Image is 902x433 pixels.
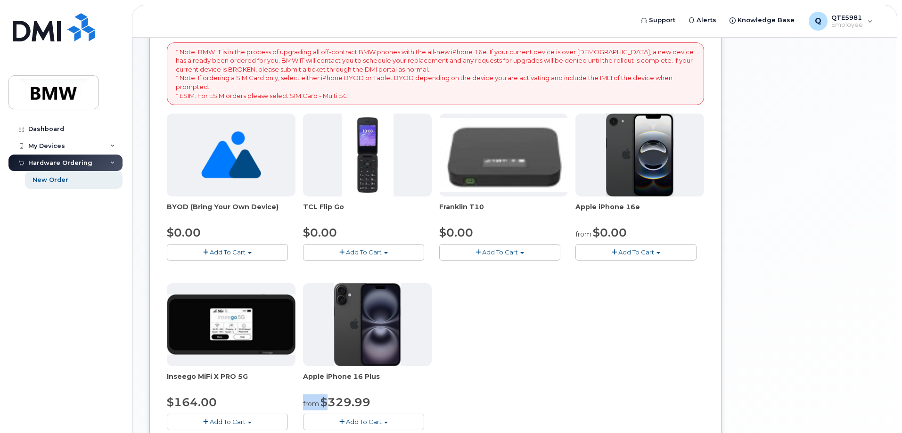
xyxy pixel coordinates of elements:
span: Add To Cart [346,248,382,256]
img: iphone16e.png [606,114,674,196]
div: Apple iPhone 16 Plus [303,372,432,391]
img: t10.jpg [439,118,568,192]
span: $329.99 [320,395,370,409]
span: Employee [831,21,863,29]
div: Inseego MiFi X PRO 5G [167,372,295,391]
a: Knowledge Base [723,11,801,30]
span: $0.00 [439,226,473,239]
img: cut_small_inseego_5G.jpg [167,294,295,355]
span: Add To Cart [210,418,246,425]
span: $0.00 [167,226,201,239]
span: Q [815,16,821,27]
iframe: Messenger Launcher [861,392,895,426]
small: from [575,230,591,238]
button: Add To Cart [167,244,288,261]
span: Add To Cart [618,248,654,256]
button: Add To Cart [303,414,424,430]
span: Add To Cart [346,418,382,425]
div: Apple iPhone 16e [575,202,704,221]
span: Alerts [697,16,716,25]
span: Add To Cart [210,248,246,256]
span: $164.00 [167,395,217,409]
span: Knowledge Base [738,16,795,25]
small: from [303,400,319,408]
div: BYOD (Bring Your Own Device) [167,202,295,221]
div: TCL Flip Go [303,202,432,221]
span: Support [649,16,675,25]
span: $0.00 [303,226,337,239]
div: QTE5981 [802,12,879,31]
span: $0.00 [593,226,627,239]
span: Add To Cart [482,248,518,256]
span: QTE5981 [831,14,863,21]
a: Support [634,11,682,30]
button: Add To Cart [575,244,697,261]
p: * Note: BMW IT is in the process of upgrading all off-contract BMW phones with the all-new iPhone... [176,48,695,100]
button: Add To Cart [303,244,424,261]
img: TCL_FLIP_MODE.jpg [342,114,394,196]
div: Franklin T10 [439,202,568,221]
img: iphone_16_plus.png [334,283,401,366]
img: no_image_found-2caef05468ed5679b831cfe6fc140e25e0c280774317ffc20a367ab7fd17291e.png [201,114,261,196]
a: Alerts [682,11,723,30]
button: Add To Cart [439,244,560,261]
button: Add To Cart [167,414,288,430]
